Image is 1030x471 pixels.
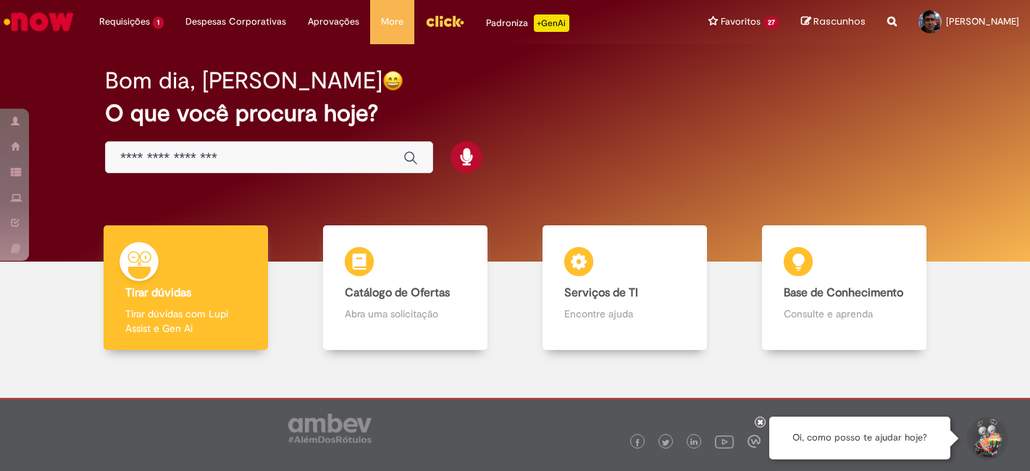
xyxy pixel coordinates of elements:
[125,285,191,300] b: Tirar dúvidas
[784,285,903,300] b: Base de Conhecimento
[1,7,76,36] img: ServiceNow
[345,307,466,321] p: Abra uma solicitação
[715,432,734,451] img: logo_footer_youtube.png
[721,14,761,29] span: Favoritos
[784,307,905,321] p: Consulte e aprenda
[381,14,403,29] span: More
[813,14,866,28] span: Rascunhos
[105,68,382,93] h2: Bom dia, [PERSON_NAME]
[99,14,150,29] span: Requisições
[486,14,569,32] div: Padroniza
[382,70,403,91] img: happy-face.png
[288,414,372,443] img: logo_footer_ambev_rotulo_gray.png
[801,15,866,29] a: Rascunhos
[153,17,164,29] span: 1
[425,10,464,32] img: click_logo_yellow_360x200.png
[345,285,450,300] b: Catálogo de Ofertas
[564,307,686,321] p: Encontre ajuda
[564,285,638,300] b: Serviços de TI
[105,101,925,126] h2: O que você procura hoje?
[734,225,954,351] a: Base de Conhecimento Consulte e aprenda
[185,14,286,29] span: Despesas Corporativas
[769,417,950,459] div: Oi, como posso te ajudar hoje?
[748,435,761,448] img: logo_footer_workplace.png
[296,225,515,351] a: Catálogo de Ofertas Abra uma solicitação
[690,438,698,447] img: logo_footer_linkedin.png
[662,439,669,446] img: logo_footer_twitter.png
[946,15,1019,28] span: [PERSON_NAME]
[125,307,247,335] p: Tirar dúvidas com Lupi Assist e Gen Ai
[634,439,641,446] img: logo_footer_facebook.png
[515,225,734,351] a: Serviços de TI Encontre ajuda
[763,17,779,29] span: 27
[76,225,296,351] a: Tirar dúvidas Tirar dúvidas com Lupi Assist e Gen Ai
[965,417,1008,460] button: Iniciar Conversa de Suporte
[534,14,569,32] p: +GenAi
[308,14,359,29] span: Aprovações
